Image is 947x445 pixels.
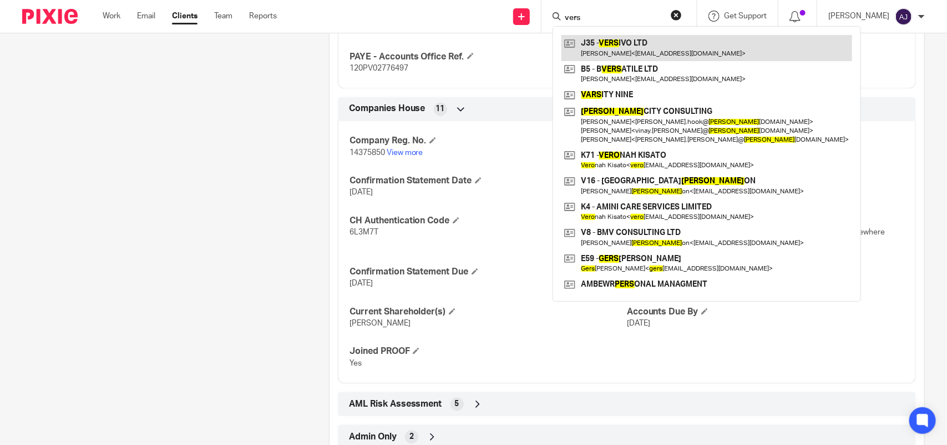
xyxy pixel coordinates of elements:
[350,346,627,358] h4: Joined PROOF
[349,432,397,443] span: Admin Only
[349,103,426,115] span: Companies House
[387,149,423,157] a: View more
[350,267,627,278] h4: Confirmation Statement Due
[172,11,197,22] a: Clients
[350,51,627,63] h4: PAYE - Accounts Office Ref.
[409,432,414,443] span: 2
[349,399,442,411] span: AML Risk Assessment
[350,136,627,147] h4: Company Reg. No.
[350,280,373,288] span: [DATE]
[350,229,378,237] span: 6L3M7T
[671,9,682,21] button: Clear
[350,176,627,187] h4: Confirmation Statement Date
[214,11,232,22] a: Team
[895,8,913,26] img: svg%3E
[455,399,459,410] span: 5
[249,11,277,22] a: Reports
[724,12,767,20] span: Get Support
[350,216,627,227] h4: CH Authentication Code
[627,307,904,318] h4: Accounts Due By
[350,320,411,328] span: [PERSON_NAME]
[350,360,362,368] span: Yes
[564,13,664,23] input: Search
[350,65,408,73] span: 120PV02776497
[103,11,120,22] a: Work
[350,149,385,157] span: 14375850
[350,307,627,318] h4: Current Shareholder(s)
[436,104,445,115] span: 11
[828,11,889,22] p: [PERSON_NAME]
[137,11,155,22] a: Email
[627,320,650,328] span: [DATE]
[22,9,78,24] img: Pixie
[350,189,373,197] span: [DATE]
